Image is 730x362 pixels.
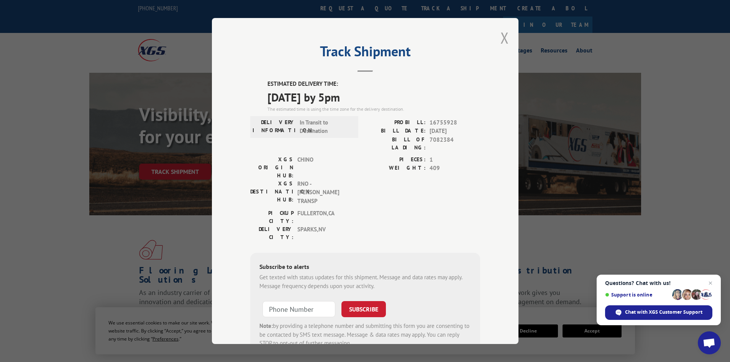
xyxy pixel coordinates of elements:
[341,301,386,317] button: SUBSCRIBE
[250,46,480,61] h2: Track Shipment
[250,209,294,225] label: PICKUP CITY:
[297,180,349,206] span: RNO - [PERSON_NAME] TRANSP
[430,118,480,127] span: 16755928
[250,156,294,180] label: XGS ORIGIN HUB:
[267,80,480,88] label: ESTIMATED DELIVERY TIME:
[698,331,721,354] div: Open chat
[262,301,335,317] input: Phone Number
[430,164,480,173] span: 409
[605,280,712,286] span: Questions? Chat with us!
[365,156,426,164] label: PIECES:
[430,127,480,136] span: [DATE]
[365,118,426,127] label: PROBILL:
[365,127,426,136] label: BILL DATE:
[430,156,480,164] span: 1
[250,180,294,206] label: XGS DESTINATION HUB:
[605,292,669,298] span: Support is online
[300,118,351,136] span: In Transit to Destination
[625,309,702,316] span: Chat with XGS Customer Support
[297,225,349,241] span: SPARKS , NV
[605,305,712,320] div: Chat with XGS Customer Support
[259,322,273,329] strong: Note:
[250,225,294,241] label: DELIVERY CITY:
[297,156,349,180] span: CHINO
[253,118,296,136] label: DELIVERY INFORMATION:
[267,88,480,106] span: [DATE] by 5pm
[267,106,480,113] div: The estimated time is using the time zone for the delivery destination.
[706,278,715,288] span: Close chat
[430,136,480,152] span: 7082384
[259,322,471,348] div: by providing a telephone number and submitting this form you are consenting to be contacted by SM...
[259,262,471,273] div: Subscribe to alerts
[365,136,426,152] label: BILL OF LADING:
[297,209,349,225] span: FULLERTON , CA
[259,273,471,290] div: Get texted with status updates for this shipment. Message and data rates may apply. Message frequ...
[365,164,426,173] label: WEIGHT:
[500,28,509,48] button: Close modal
